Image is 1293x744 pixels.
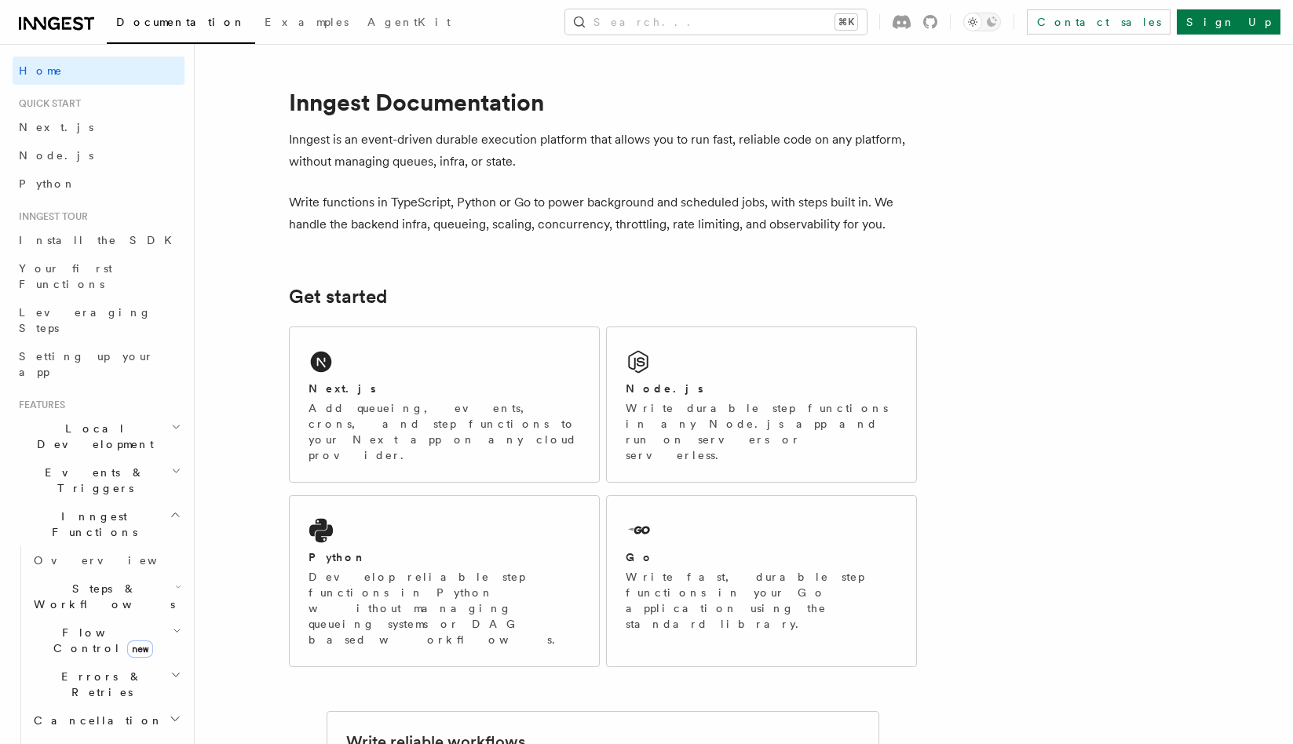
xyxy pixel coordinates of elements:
[27,574,184,618] button: Steps & Workflows
[13,458,184,502] button: Events & Triggers
[19,121,93,133] span: Next.js
[289,129,917,173] p: Inngest is an event-driven durable execution platform that allows you to run fast, reliable code ...
[626,549,654,565] h2: Go
[19,262,112,290] span: Your first Functions
[13,421,171,452] span: Local Development
[13,342,184,386] a: Setting up your app
[1027,9,1171,35] a: Contact sales
[835,14,857,30] kbd: ⌘K
[107,5,255,44] a: Documentation
[13,57,184,85] a: Home
[13,97,81,110] span: Quick start
[13,113,184,141] a: Next.js
[13,210,88,223] span: Inngest tour
[19,306,152,334] span: Leveraging Steps
[19,234,181,246] span: Install the SDK
[309,549,367,565] h2: Python
[27,662,184,706] button: Errors & Retries
[309,381,376,396] h2: Next.js
[289,495,600,667] a: PythonDevelop reliable step functions in Python without managing queueing systems or DAG based wo...
[255,5,358,42] a: Examples
[289,326,600,483] a: Next.jsAdd queueing, events, crons, and step functions to your Next app on any cloud provider.
[1177,9,1280,35] a: Sign Up
[27,581,175,612] span: Steps & Workflows
[309,569,580,647] p: Develop reliable step functions in Python without managing queueing systems or DAG based workflows.
[13,298,184,342] a: Leveraging Steps
[963,13,1001,31] button: Toggle dark mode
[19,350,154,378] span: Setting up your app
[13,399,65,411] span: Features
[289,191,917,235] p: Write functions in TypeScript, Python or Go to power background and scheduled jobs, with steps bu...
[13,141,184,170] a: Node.js
[606,326,917,483] a: Node.jsWrite durable step functions in any Node.js app and run on servers or serverless.
[19,63,63,78] span: Home
[27,625,173,656] span: Flow Control
[606,495,917,667] a: GoWrite fast, durable step functions in your Go application using the standard library.
[27,618,184,662] button: Flow Controlnew
[626,381,703,396] h2: Node.js
[27,546,184,574] a: Overview
[626,400,897,463] p: Write durable step functions in any Node.js app and run on servers or serverless.
[565,9,867,35] button: Search...⌘K
[19,149,93,162] span: Node.js
[13,226,184,254] a: Install the SDK
[27,669,170,700] span: Errors & Retries
[289,286,387,308] a: Get started
[127,640,153,658] span: new
[626,569,897,632] p: Write fast, durable step functions in your Go application using the standard library.
[13,254,184,298] a: Your first Functions
[27,706,184,735] button: Cancellation
[358,5,460,42] a: AgentKit
[367,16,451,28] span: AgentKit
[13,465,171,496] span: Events & Triggers
[27,713,163,728] span: Cancellation
[13,414,184,458] button: Local Development
[13,502,184,546] button: Inngest Functions
[19,177,76,190] span: Python
[13,170,184,198] a: Python
[13,509,170,540] span: Inngest Functions
[289,88,917,116] h1: Inngest Documentation
[116,16,246,28] span: Documentation
[309,400,580,463] p: Add queueing, events, crons, and step functions to your Next app on any cloud provider.
[34,554,195,567] span: Overview
[265,16,349,28] span: Examples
